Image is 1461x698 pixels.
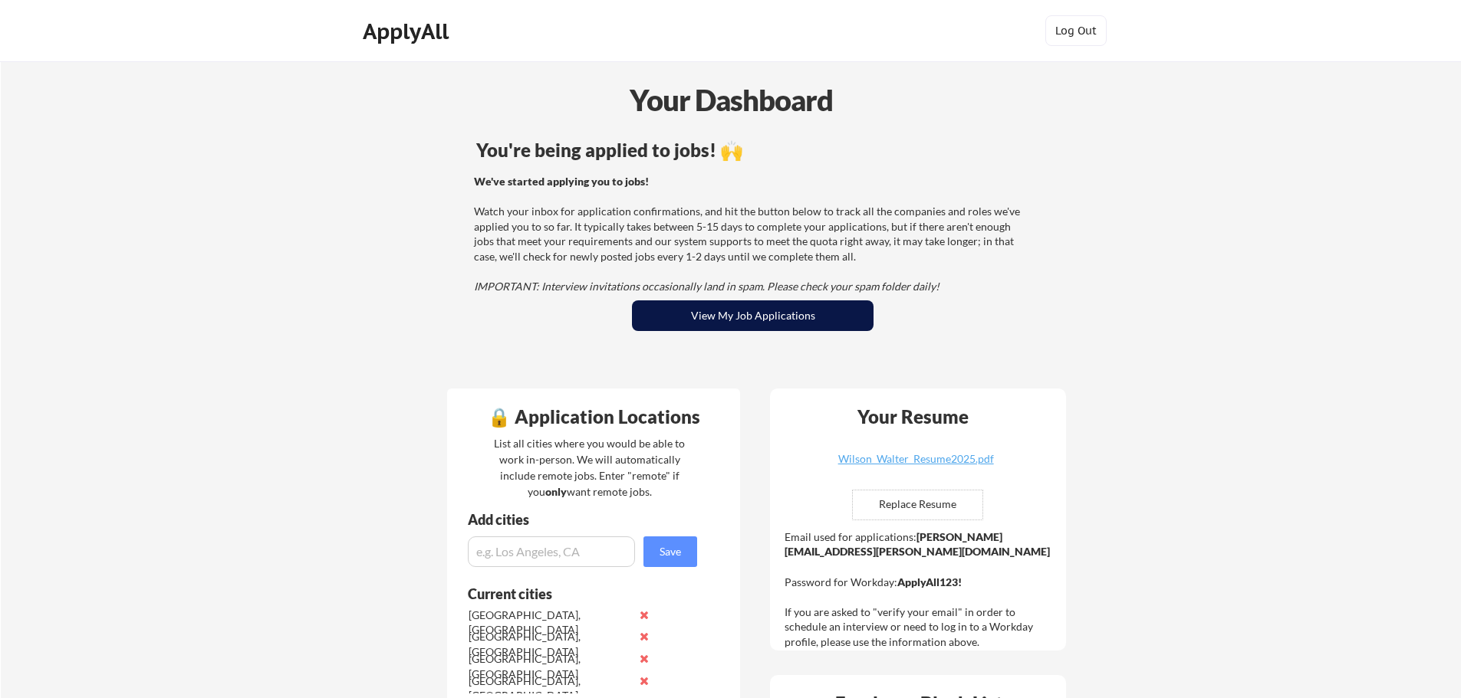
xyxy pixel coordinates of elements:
div: [GEOGRAPHIC_DATA], [GEOGRAPHIC_DATA] [469,651,630,681]
div: Email used for applications: Password for Workday: If you are asked to "verify your email" in ord... [785,529,1055,650]
div: ApplyAll [363,18,453,44]
div: Add cities [468,513,701,526]
div: Your Dashboard [2,78,1461,122]
div: Wilson_Walter_Resume2025.pdf [824,454,1007,464]
div: [GEOGRAPHIC_DATA], [GEOGRAPHIC_DATA] [469,629,630,659]
strong: only [545,485,567,498]
div: You're being applied to jobs! 🙌 [476,141,1029,159]
strong: [PERSON_NAME][EMAIL_ADDRESS][PERSON_NAME][DOMAIN_NAME] [785,530,1050,559]
div: [GEOGRAPHIC_DATA], [GEOGRAPHIC_DATA] [469,608,630,637]
button: Log Out [1045,15,1107,46]
input: e.g. Los Angeles, CA [468,536,635,567]
div: Current cities [468,587,680,601]
em: IMPORTANT: Interview invitations occasionally land in spam. Please check your spam folder daily! [474,280,939,293]
button: Save [643,536,697,567]
div: Watch your inbox for application confirmations, and hit the button below to track all the compani... [474,174,1027,294]
div: Your Resume [837,408,989,426]
a: Wilson_Walter_Resume2025.pdf [824,454,1007,477]
div: 🔒 Application Locations [451,408,736,426]
strong: ApplyAll123! [897,575,962,588]
div: List all cities where you would be able to work in-person. We will automatically include remote j... [484,435,695,500]
button: View My Job Applications [632,300,874,331]
strong: We've started applying you to jobs! [474,175,649,188]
